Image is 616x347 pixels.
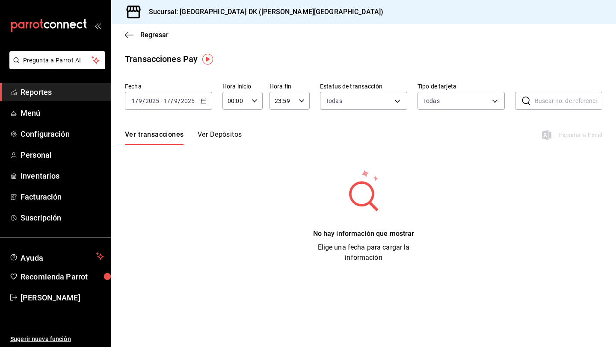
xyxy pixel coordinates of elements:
[299,229,428,239] div: No hay información que mostrar
[178,97,181,104] span: /
[145,97,160,104] input: ----
[142,7,383,17] h3: Sucursal: [GEOGRAPHIC_DATA] DK ([PERSON_NAME][GEOGRAPHIC_DATA])
[181,97,195,104] input: ----
[198,130,242,145] button: Ver Depósitos
[136,97,138,104] span: /
[21,170,104,182] span: Inventarios
[142,97,145,104] span: /
[21,128,104,140] span: Configuración
[140,31,169,39] span: Regresar
[21,191,104,203] span: Facturación
[94,22,101,29] button: open_drawer_menu
[326,97,342,105] span: Todas
[23,56,92,65] span: Pregunta a Parrot AI
[535,92,602,109] input: Buscar no. de referencia
[171,97,173,104] span: /
[6,62,105,71] a: Pregunta a Parrot AI
[21,271,104,282] span: Recomienda Parrot
[269,83,310,89] label: Hora fin
[125,130,242,145] div: navigation tabs
[320,83,407,89] label: Estatus de transacción
[163,97,171,104] input: --
[423,97,440,105] div: Todas
[10,335,104,344] span: Sugerir nueva función
[222,83,263,89] label: Hora inicio
[160,97,162,104] span: -
[418,83,505,89] label: Tipo de tarjeta
[21,149,104,161] span: Personal
[125,31,169,39] button: Regresar
[318,243,410,262] span: Elige una fecha para cargar la información
[21,251,93,262] span: Ayuda
[21,292,104,303] span: [PERSON_NAME]
[174,97,178,104] input: --
[125,130,184,145] button: Ver transacciones
[202,54,213,65] img: Tooltip marker
[21,86,104,98] span: Reportes
[138,97,142,104] input: --
[9,51,105,69] button: Pregunta a Parrot AI
[21,212,104,223] span: Suscripción
[125,83,212,89] label: Fecha
[125,53,198,65] div: Transacciones Pay
[131,97,136,104] input: --
[21,107,104,119] span: Menú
